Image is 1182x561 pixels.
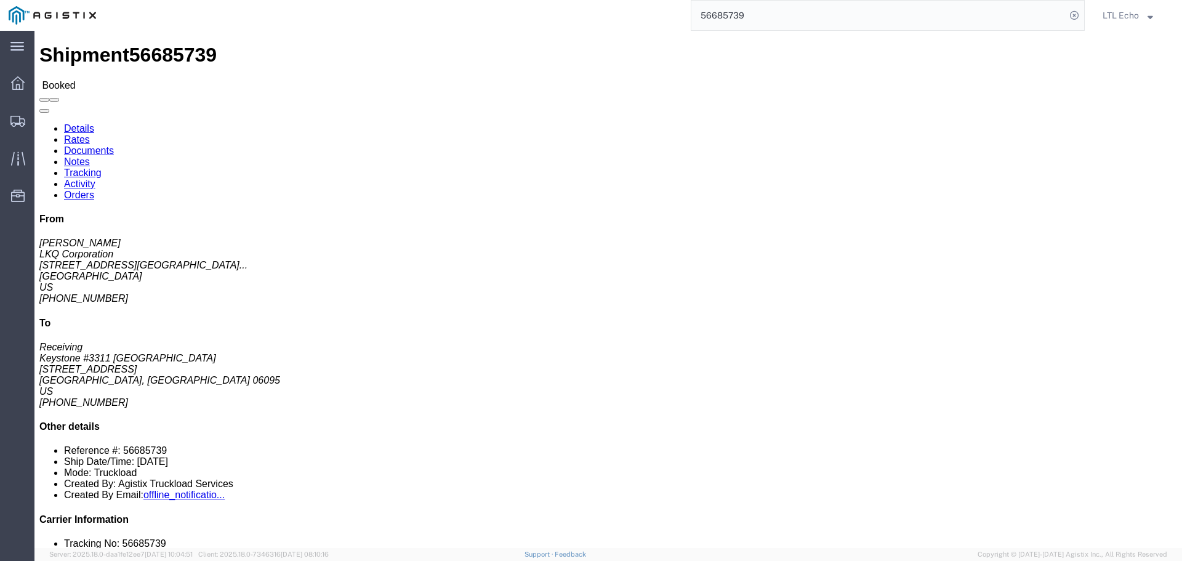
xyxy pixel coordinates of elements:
[198,551,329,558] span: Client: 2025.18.0-7346316
[34,31,1182,548] iframe: FS Legacy Container
[9,6,96,25] img: logo
[525,551,555,558] a: Support
[1102,8,1165,23] button: LTL Echo
[1103,9,1139,22] span: LTL Echo
[555,551,586,558] a: Feedback
[49,551,193,558] span: Server: 2025.18.0-daa1fe12ee7
[145,551,193,558] span: [DATE] 10:04:51
[978,549,1167,560] span: Copyright © [DATE]-[DATE] Agistix Inc., All Rights Reserved
[281,551,329,558] span: [DATE] 08:10:16
[691,1,1066,30] input: Search for shipment number, reference number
